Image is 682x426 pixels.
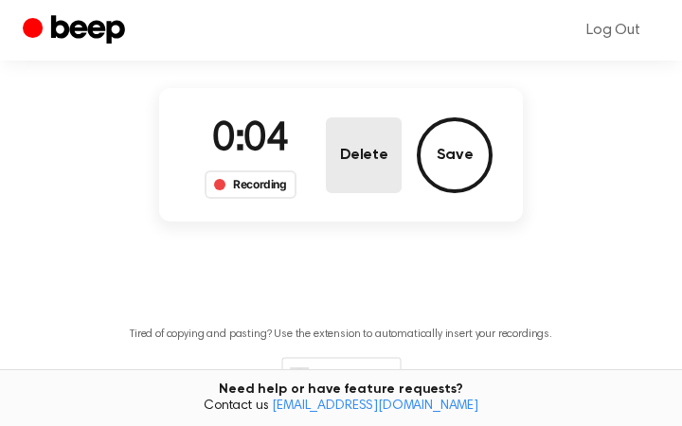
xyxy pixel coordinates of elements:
a: Log Out [567,8,659,53]
button: Delete Audio Record [326,117,402,193]
a: Beep [23,12,130,49]
a: [EMAIL_ADDRESS][DOMAIN_NAME] [272,399,478,413]
p: Tired of copying and pasting? Use the extension to automatically insert your recordings. [130,328,552,342]
div: Recording [205,170,296,199]
span: 0:04 [212,120,288,160]
span: Contact us [11,399,671,416]
button: Save Audio Record [417,117,493,193]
